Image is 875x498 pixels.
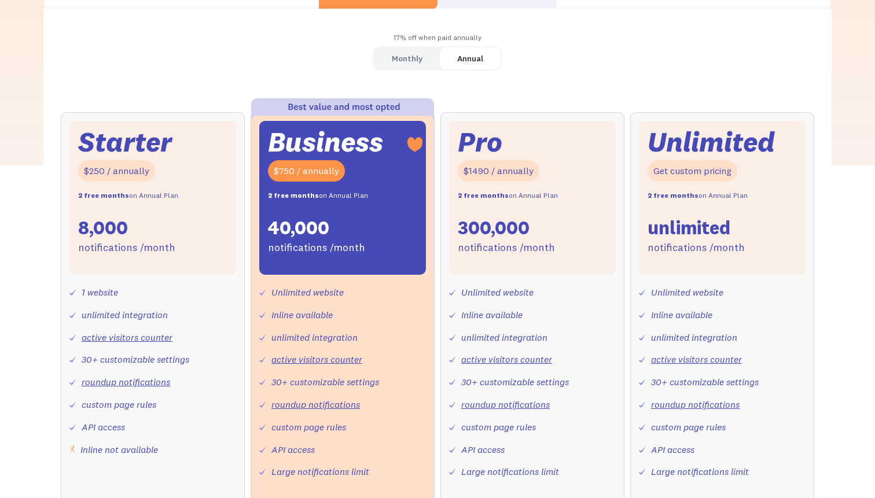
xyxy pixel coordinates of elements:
a: roundup notifications [461,399,550,410]
div: 40,000 [268,216,329,240]
div: Inline not available [80,441,158,458]
div: unlimited integration [82,307,168,323]
div: 300,000 [458,216,530,240]
div: Unlimited website [271,284,344,301]
a: active visitors counter [82,331,172,343]
div: 1 website [82,284,118,301]
strong: 2 free months [268,191,319,200]
div: Large notifications limit [461,463,559,480]
div: Inline available [651,307,712,323]
div: Large notifications limit [651,463,749,480]
div: Inline available [271,307,333,323]
div: Unlimited website [461,284,534,301]
div: on Annual Plan [458,187,558,204]
div: custom page rules [271,419,346,436]
strong: 2 free months [458,191,509,200]
div: Starter [78,130,172,154]
div: $1490 / annually [458,160,539,182]
a: roundup notifications [651,399,740,410]
div: API access [651,441,694,458]
div: Inline available [461,307,523,323]
div: API access [271,441,315,458]
div: 8,000 [78,216,128,240]
div: notifications /month [648,239,745,256]
div: on Annual Plan [648,187,748,204]
div: 30+ customizable settings [461,374,569,390]
div: Get custom pricing [648,160,737,182]
div: custom page rules [82,396,156,413]
div: Business [268,130,383,154]
div: on Annual Plan [268,187,368,204]
div: unlimited integration [651,329,737,346]
div: custom page rules [461,419,536,436]
a: roundup notifications [271,399,360,410]
div: API access [82,419,125,436]
div: Monthly [392,50,422,67]
div: 30+ customizable settings [82,351,189,368]
a: roundup notifications [82,376,170,388]
div: Pro [458,130,502,154]
div: API access [461,441,505,458]
div: notifications /month [458,239,555,256]
div: 17% off when paid annually [43,29,832,46]
div: Large notifications limit [271,463,369,480]
div: Unlimited [648,130,775,154]
div: unlimited integration [271,329,358,346]
div: 30+ customizable settings [271,374,379,390]
strong: 2 free months [648,191,698,200]
a: active visitors counter [461,353,552,365]
div: unlimited [648,216,730,240]
div: $250 / annually [78,160,155,182]
div: custom page rules [651,419,726,436]
div: notifications /month [268,239,365,256]
a: active visitors counter [271,353,362,365]
div: 30+ customizable settings [651,374,759,390]
div: notifications /month [78,239,175,256]
strong: 2 free months [78,191,129,200]
a: active visitors counter [651,353,742,365]
div: Unlimited website [651,284,723,301]
div: unlimited integration [461,329,547,346]
div: $750 / annually [268,160,345,182]
div: on Annual Plan [78,187,178,204]
div: Annual [457,50,483,67]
